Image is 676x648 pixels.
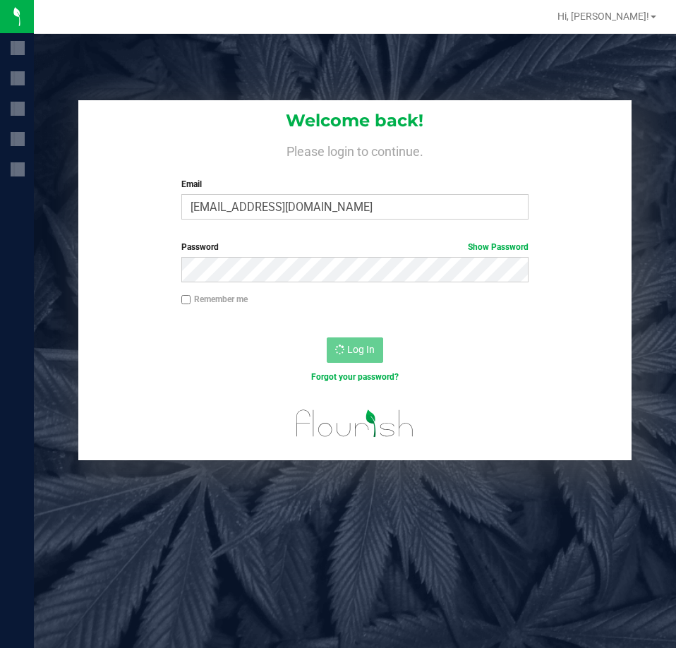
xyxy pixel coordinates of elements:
[181,293,248,306] label: Remember me
[347,344,375,355] span: Log In
[78,141,631,158] h4: Please login to continue.
[311,372,399,382] a: Forgot your password?
[78,112,631,130] h1: Welcome back!
[181,178,529,191] label: Email
[557,11,649,22] span: Hi, [PERSON_NAME]!
[468,242,529,252] a: Show Password
[327,337,383,363] button: Log In
[181,295,191,305] input: Remember me
[181,242,219,252] span: Password
[286,398,424,449] img: flourish_logo.svg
